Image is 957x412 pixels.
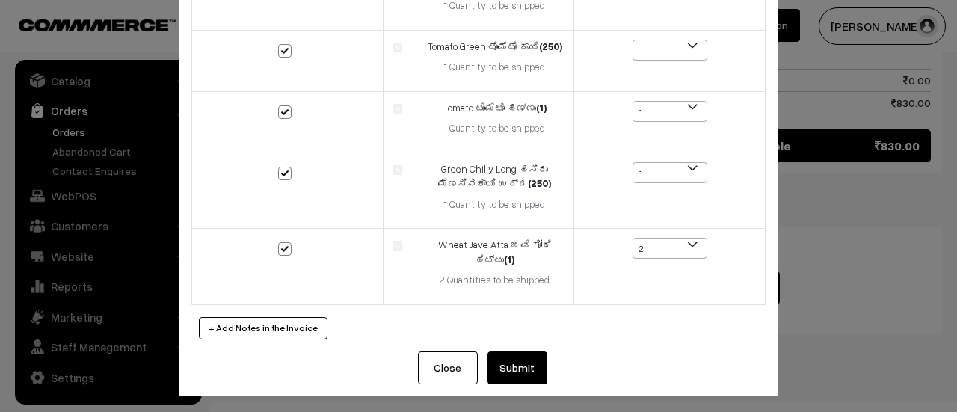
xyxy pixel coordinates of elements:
[393,241,402,250] img: product.jpg
[504,253,514,265] strong: (1)
[199,317,327,339] button: + Add Notes in the Invoice
[425,40,564,55] div: Tomato Green ಟೊಮೆಟೊ ಕಾಯಿ
[425,238,564,267] div: Wheat Jave Atta ಜವೆ ಗೋಧಿ ಹಿಟ್ಟು
[633,101,707,122] span: 1
[393,43,402,52] img: product.jpg
[633,102,707,123] span: 1
[487,351,547,384] button: Submit
[393,165,402,175] img: product.jpg
[633,40,707,61] span: 1
[633,162,707,183] span: 1
[633,40,707,61] span: 1
[539,40,562,52] strong: (250)
[633,239,707,259] span: 2
[425,273,564,288] div: 2 Quantities to be shipped
[425,121,564,136] div: 1 Quantity to be shipped
[425,60,564,75] div: 1 Quantity to be shipped
[536,102,547,114] strong: (1)
[425,101,564,116] div: Tomato ಟೊಮೆಟೊ ಹಣ್ಣು
[633,238,707,259] span: 2
[528,177,551,189] strong: (250)
[418,351,478,384] button: Close
[425,162,564,191] div: Green Chilly Long ಹಸಿರು ಮೆಣಸಿನಕಾಯಿ ಉದ್ದ
[393,104,402,114] img: product.jpg
[633,163,707,184] span: 1
[425,197,564,212] div: 1 Quantity to be shipped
